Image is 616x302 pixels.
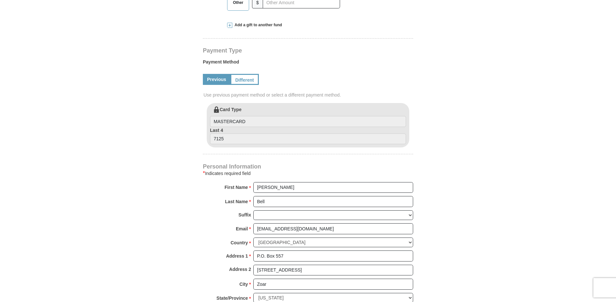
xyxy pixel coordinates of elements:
h4: Personal Information [203,164,413,169]
span: Add a gift to another fund [232,22,282,28]
strong: Suffix [238,210,251,219]
strong: First Name [225,183,248,192]
a: Different [230,74,259,85]
input: Last 4 [210,134,406,145]
strong: Address 1 [226,251,248,261]
strong: Last Name [225,197,248,206]
label: Payment Method [203,59,413,68]
label: Card Type [210,106,406,127]
strong: Country [231,238,248,247]
input: Card Type [210,116,406,127]
a: Previous [203,74,230,85]
label: Last 4 [210,127,406,145]
div: Indicates required field [203,169,413,177]
strong: Address 2 [229,265,251,274]
strong: Email [236,224,248,233]
span: Use previous payment method or select a different payment method. [203,92,414,98]
strong: City [239,280,248,289]
h4: Payment Type [203,48,413,53]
